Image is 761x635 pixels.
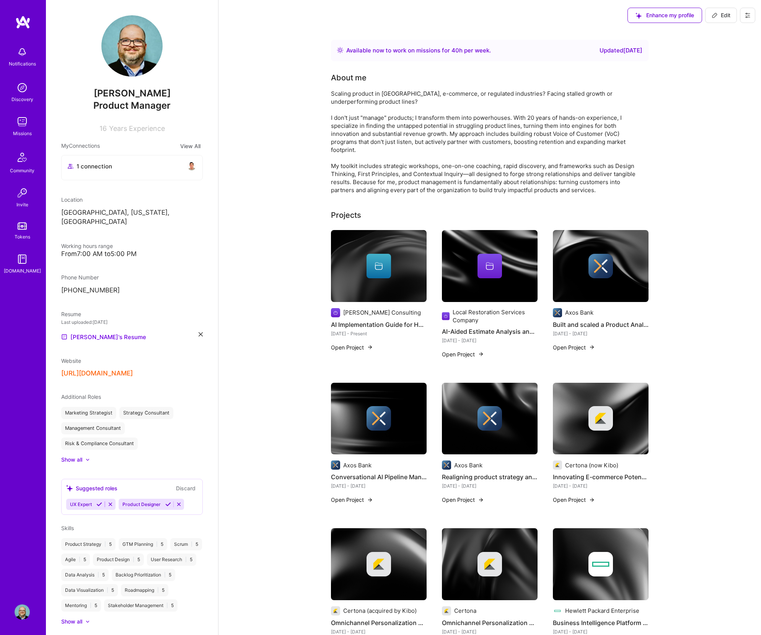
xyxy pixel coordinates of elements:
[61,243,113,249] span: Working hours range
[90,602,91,609] span: |
[15,44,30,60] img: bell
[553,320,649,330] h4: Built and scaled a Product Analyst talent program at [GEOGRAPHIC_DATA]
[589,344,595,350] img: arrow-right
[99,124,107,132] span: 16
[636,11,694,19] span: Enhance my profile
[79,557,80,563] span: |
[553,343,595,351] button: Open Project
[442,482,538,490] div: [DATE] - [DATE]
[600,46,642,55] div: Updated [DATE]
[178,142,203,150] button: View All
[61,407,116,419] div: Marketing Strategist
[477,552,502,576] img: Company logo
[442,230,538,302] img: cover
[61,456,82,464] div: Show all
[61,422,125,434] div: Management Consultant
[157,587,159,593] span: |
[4,267,41,275] div: [DOMAIN_NAME]
[367,497,373,503] img: arrow-right
[331,528,427,600] img: cover
[15,185,30,201] img: Invite
[13,148,31,167] img: Community
[553,383,649,455] img: cover
[101,15,163,77] img: User Avatar
[331,460,340,470] img: Company logo
[61,525,74,531] span: Skills
[191,541,192,547] span: |
[61,155,203,180] button: 1 connectionavatar
[367,552,391,576] img: Company logo
[93,100,171,111] span: Product Manager
[588,552,613,576] img: Company logo
[185,557,187,563] span: |
[331,343,373,351] button: Open Project
[61,618,82,625] div: Show all
[104,599,178,612] div: Stakeholder Management 5
[553,528,649,600] img: cover
[147,553,196,566] div: User Research 5
[93,553,144,566] div: Product Design 5
[15,233,30,241] div: Tokens
[478,497,484,503] img: arrow-right
[331,72,367,83] div: About me
[61,250,203,258] div: From 7:00 AM to 5:00 PM
[164,572,166,578] span: |
[61,88,203,99] span: [PERSON_NAME]
[553,496,595,504] button: Open Project
[553,482,649,490] div: [DATE] - [DATE]
[442,606,451,615] img: Company logo
[165,501,171,507] i: Accept
[108,501,113,507] i: Reject
[442,460,451,470] img: Company logo
[553,618,649,628] h4: Business Intelligence Platform Development
[170,538,202,550] div: Scrum 5
[343,461,372,469] div: Axos Bank
[77,162,112,170] span: 1 connection
[588,254,613,278] img: Company logo
[61,599,101,612] div: Mentoring 5
[61,584,118,596] div: Data Visualization 5
[61,393,101,400] span: Additional Roles
[331,320,427,330] h4: AI Implementation Guide for Hedge Fund
[104,541,106,547] span: |
[187,162,196,171] img: avatar
[68,163,73,169] i: icon Collaborator
[442,383,538,455] img: cover
[107,587,108,593] span: |
[9,60,36,68] div: Notifications
[454,607,476,615] div: Certona
[331,209,361,221] div: Projects
[343,309,421,317] div: [PERSON_NAME] Consulting
[119,407,173,419] div: Strategy Consultant
[61,196,203,204] div: Location
[61,142,100,150] span: My Connections
[15,251,30,267] img: guide book
[133,557,134,563] span: |
[565,461,618,469] div: Certona (now Kibo)
[331,308,340,317] img: Company logo
[156,541,158,547] span: |
[61,208,203,227] p: [GEOGRAPHIC_DATA], [US_STATE], [GEOGRAPHIC_DATA]
[61,318,203,326] div: Last uploaded: [DATE]
[553,606,562,615] img: Company logo
[122,501,161,507] span: Product Designer
[61,437,138,450] div: Risk & Compliance Consultant
[478,351,484,357] img: arrow-right
[61,538,116,550] div: Product Strategy 5
[15,604,30,620] img: User Avatar
[174,484,198,493] button: Discard
[442,618,538,628] h4: Omnichannel Personalization Engine Leadership
[636,13,642,19] i: icon SuggestedTeams
[451,47,459,54] span: 40
[11,95,33,103] div: Discovery
[453,308,538,324] div: Local Restoration Services Company
[705,8,737,23] button: Edit
[553,330,649,338] div: [DATE] - [DATE]
[13,129,32,137] div: Missions
[331,383,427,455] img: cover
[96,501,102,507] i: Accept
[442,496,484,504] button: Open Project
[553,308,562,317] img: Company logo
[442,528,538,600] img: cover
[66,484,117,492] div: Suggested roles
